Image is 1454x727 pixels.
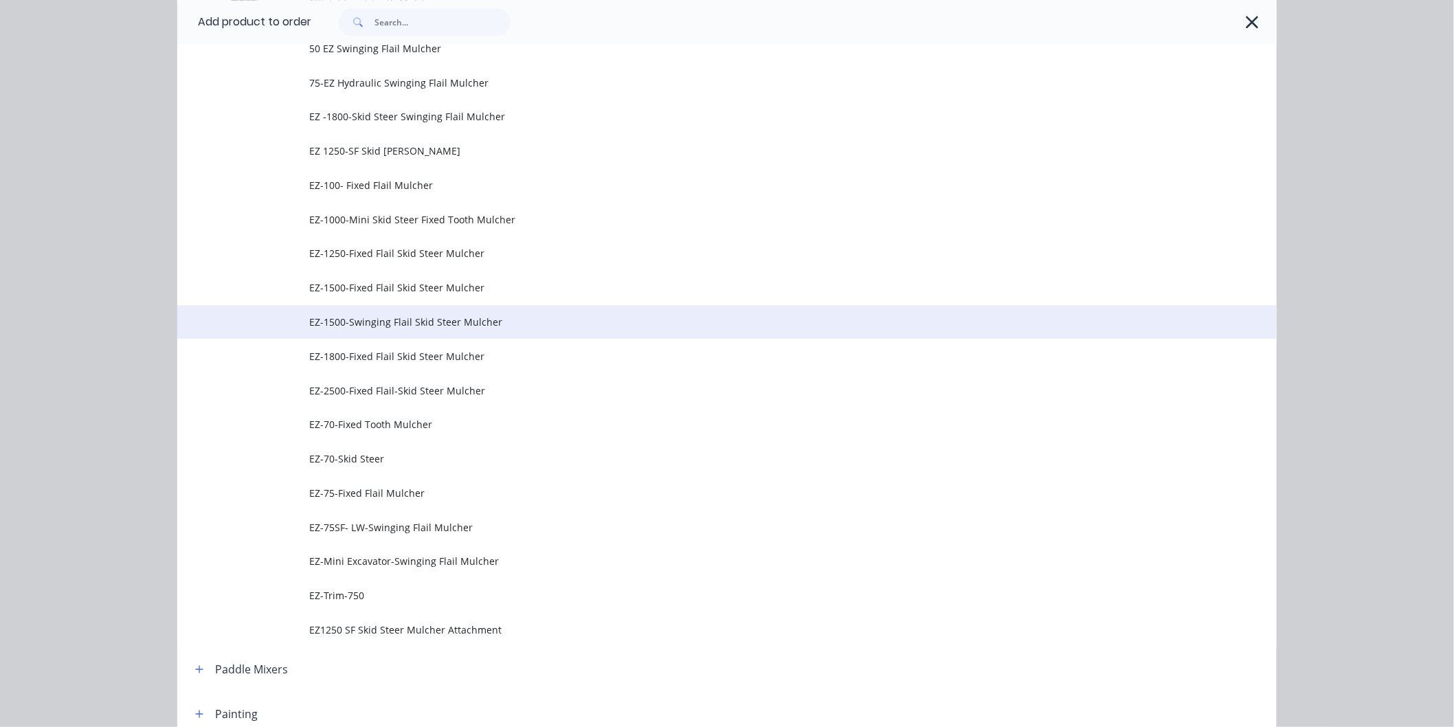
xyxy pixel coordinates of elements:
[309,280,1083,295] span: EZ-1500-Fixed Flail Skid Steer Mulcher
[309,383,1083,398] span: EZ-2500-Fixed Flail-Skid Steer Mulcher
[309,178,1083,192] span: EZ-100- Fixed Flail Mulcher
[309,451,1083,466] span: EZ-70-Skid Steer
[309,76,1083,90] span: 75-EZ Hydraulic Swinging Flail Mulcher
[309,417,1083,432] span: EZ-70-Fixed Tooth Mulcher
[309,109,1083,124] span: EZ -1800-Skid Steer Swinging Flail Mulcher
[215,706,258,722] div: Painting
[215,661,288,678] div: Paddle Mixers
[309,588,1083,603] span: EZ-Trim-750
[309,554,1083,568] span: EZ-Mini Excavator-Swinging Flail Mulcher
[309,349,1083,363] span: EZ-1800-Fixed Flail Skid Steer Mulcher
[309,144,1083,158] span: EZ 1250-SF Skid [PERSON_NAME]
[309,520,1083,535] span: EZ-75SF- LW-Swinging Flail Mulcher
[309,246,1083,260] span: EZ-1250-Fixed Flail Skid Steer Mulcher
[309,486,1083,500] span: EZ-75-Fixed Flail Mulcher
[374,8,511,36] input: Search...
[309,41,1083,56] span: 50 EZ Swinging Flail Mulcher
[309,212,1083,227] span: EZ-1000-Mini Skid Steer Fixed Tooth Mulcher
[309,623,1083,637] span: EZ1250 SF Skid Steer Mulcher Attachment
[309,315,1083,329] span: EZ-1500-Swinging Flail Skid Steer Mulcher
